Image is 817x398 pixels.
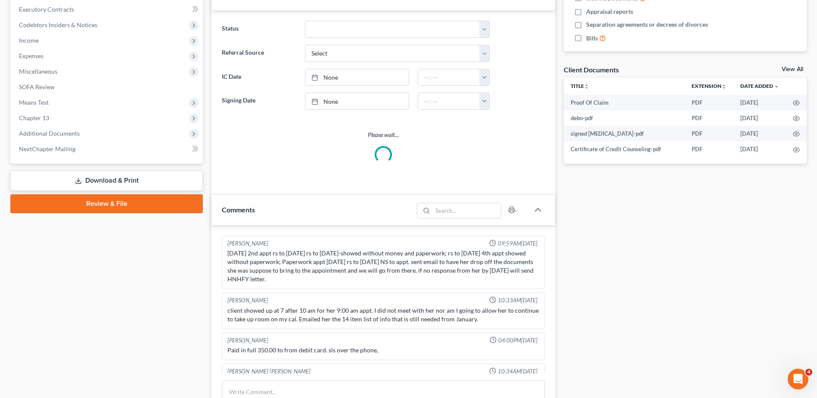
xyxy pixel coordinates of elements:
span: Appraisal reports [586,7,633,16]
a: Date Added expand_more [740,83,779,89]
iframe: Intercom live chat [788,369,808,389]
a: Titleunfold_more [571,83,589,89]
label: Referral Source [217,45,300,62]
input: -- : -- [418,69,480,86]
span: 09:59AM[DATE] [498,239,537,248]
a: SOFA Review [12,79,203,95]
label: IC Date [217,69,300,86]
a: None [305,93,409,109]
span: 10:33AM[DATE] [498,296,537,305]
div: client showed up at 7 after 10 am for her 9:00 am appt. I did not meet with her nor am I going to... [227,306,539,323]
a: NextChapter Mailing [12,141,203,157]
td: PDF [685,141,733,157]
div: [PERSON_NAME] [227,239,268,248]
span: 4 [805,369,812,376]
span: Means Test [19,99,49,106]
td: PDF [685,110,733,126]
td: [DATE] [733,141,786,157]
label: Status [217,21,300,38]
span: 04:00PM[DATE] [498,336,537,345]
a: Executory Contracts [12,2,203,17]
input: -- : -- [418,93,480,109]
td: signed [MEDICAL_DATA]-pdf [564,126,685,141]
div: [PERSON_NAME] [227,296,268,305]
a: Download & Print [10,171,203,191]
span: Bills [586,34,598,43]
a: View All [782,66,803,72]
span: 10:34AM[DATE] [498,367,537,376]
span: Chapter 13 [19,114,49,121]
td: [DATE] [733,126,786,141]
div: Client Documents [564,65,619,74]
i: unfold_more [721,84,727,89]
span: Miscellaneous [19,68,57,75]
td: Certificate of Credit Counseling-pdf [564,141,685,157]
div: [PERSON_NAME] [227,336,268,345]
div: Paid in full 350.00 to from debit card. sls over the phone, [227,346,539,354]
p: Please wait... [222,131,545,139]
span: Additional Documents [19,130,80,137]
div: [PERSON_NAME] [PERSON_NAME] [227,367,311,376]
span: Expenses [19,52,43,59]
a: Extensionunfold_more [692,83,727,89]
a: None [305,69,409,86]
label: Signing Date [217,93,300,110]
span: Codebtors Insiders & Notices [19,21,97,28]
td: [DATE] [733,95,786,110]
td: Proof Of Claim [564,95,685,110]
span: Income [19,37,39,44]
i: expand_more [774,84,779,89]
span: Separation agreements or decrees of divorces [586,20,708,29]
span: Executory Contracts [19,6,74,13]
div: [DATE] 2nd appt rs to [DATE] rs to [DATE]-showed without money and paperwork; rs to [DATE] 4th ap... [227,249,539,283]
td: debn-pdf [564,110,685,126]
span: SOFA Review [19,83,55,90]
input: Search... [432,203,501,218]
td: [DATE] [733,110,786,126]
td: PDF [685,95,733,110]
i: unfold_more [584,84,589,89]
td: PDF [685,126,733,141]
span: Comments [222,205,255,214]
span: NextChapter Mailing [19,145,75,152]
a: Review & File [10,194,203,213]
